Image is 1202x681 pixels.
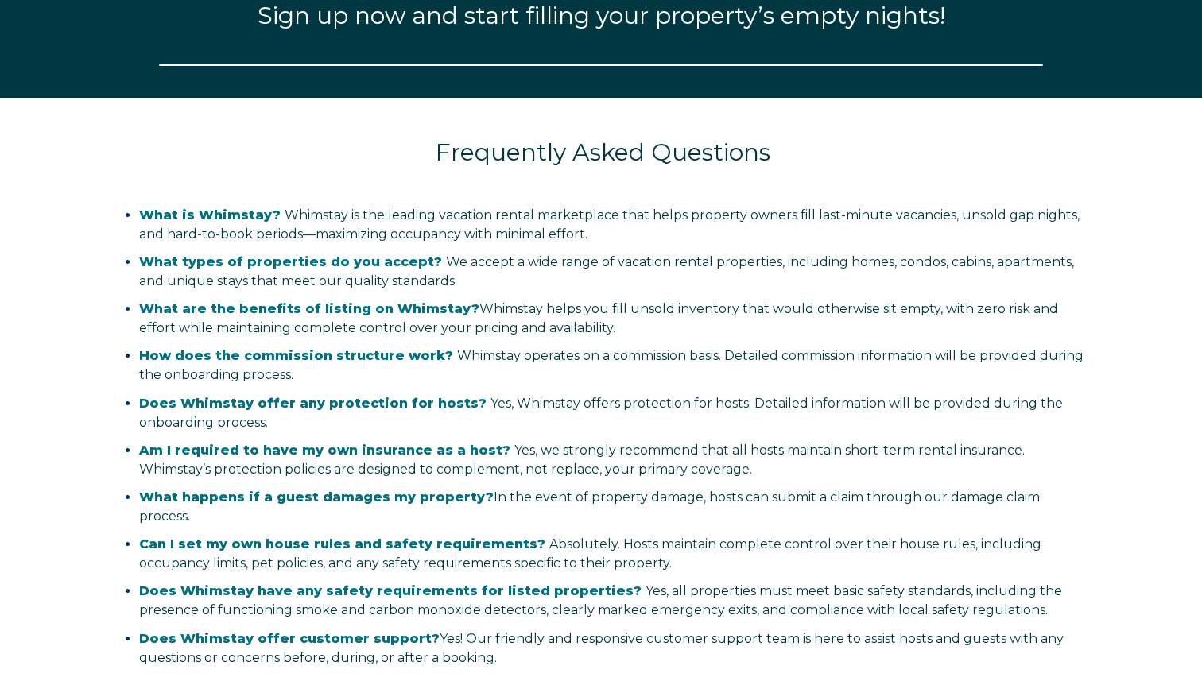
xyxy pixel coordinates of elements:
span: Frequently Asked Questions [436,137,770,167]
span: Yes, we strongly recommend that all hosts maintain short-term rental insurance. Whimstay’s protec... [139,443,1025,477]
span: In the event of property damage, hosts can submit a claim through our damage claim process. [139,489,1040,524]
span: Yes, Whimstay offers protection for hosts. Detailed information will be provided during the onboa... [139,396,1063,430]
span: How does the commission structure work? [139,348,453,363]
span: Can I set my own house rules and safety requirements? [139,536,545,551]
span: Am I required to have my own insurance as a host? [139,443,510,458]
span: What is Whimstay? [139,207,281,222]
span: We accept a wide range of vacation rental properties, including homes, condos, cabins, apartments... [139,254,1074,288]
span: What types of properties do you accept? [139,254,442,269]
span: Whimstay operates on a commission basis. Detailed commission information will be provided during ... [139,348,1084,382]
strong: What are the benefits of listing on Whimstay? [139,301,479,316]
span: Yes, all properties must meet basic safety standards, including the presence of functioning smoke... [139,583,1062,617]
strong: What happens if a guest damages my property? [139,489,494,505]
span: Does Whimstay offer any protection for hosts? [139,396,487,411]
span: Absolutely. Hosts maintain complete control over their house rules, including occupancy limits, p... [139,536,1041,571]
span: Sign up now and start filling your property’s empty nights! [258,1,945,30]
strong: Does Whimstay offer customer support? [139,631,440,646]
span: Does Whimstay have any safety requirements for listed properties? [139,583,642,598]
span: Yes! Our friendly and responsive customer support team is here to assist hosts and guests with an... [139,631,1064,665]
span: Whimstay helps you fill unsold inventory that would otherwise sit empty, with zero risk and effor... [139,301,1058,335]
span: Whimstay is the leading vacation rental marketplace that helps property owners fill last-minute v... [139,207,1080,242]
